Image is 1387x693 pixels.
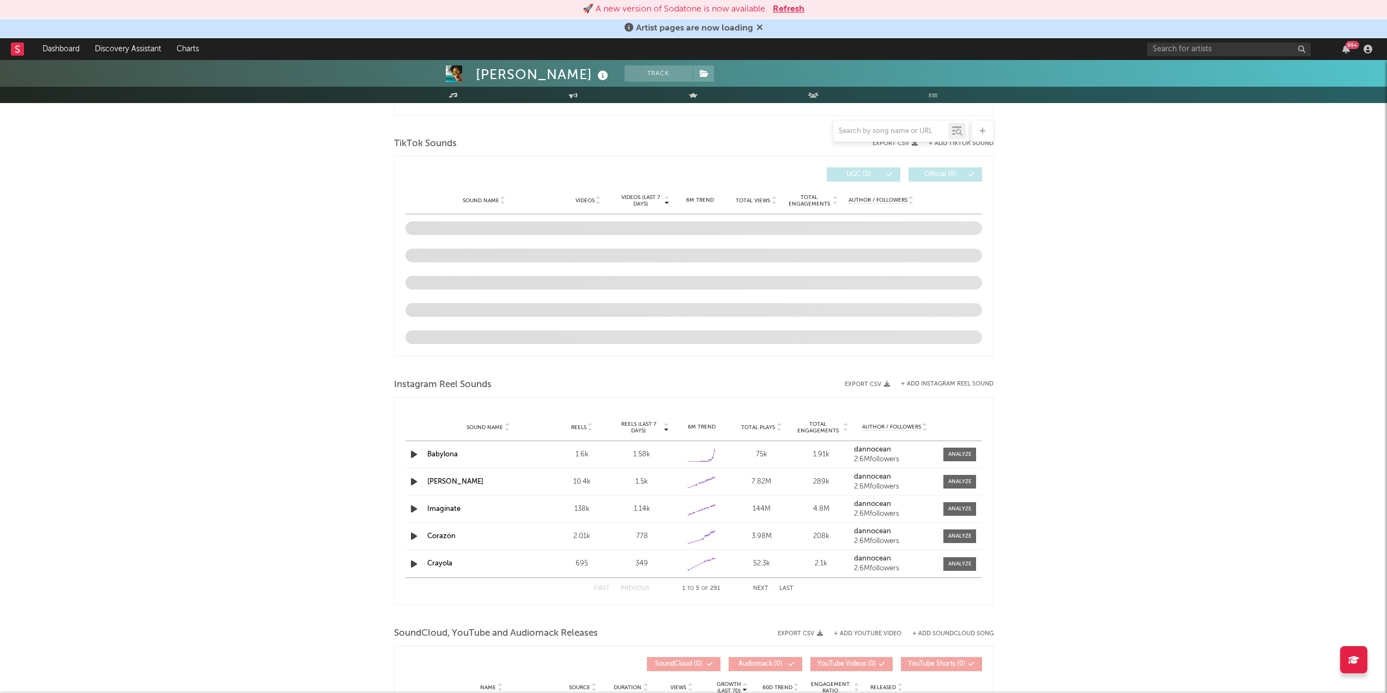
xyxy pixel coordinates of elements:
[854,473,891,480] strong: dannocean
[778,630,823,637] button: Export CSV
[615,531,669,542] div: 778
[834,631,901,637] button: + Add YouTube Video
[890,381,994,387] div: + Add Instagram Reel Sound
[854,565,936,573] div: 2.6M followers
[394,137,457,150] span: TikTok Sounds
[794,449,849,460] div: 1.91k
[854,528,936,535] a: dannocean
[670,684,686,691] span: Views
[794,504,849,515] div: 4.8M
[576,197,595,204] span: Videos
[463,197,499,204] span: Sound Name
[1342,45,1350,53] button: 99+
[849,197,907,204] span: Author / Followers
[854,446,936,454] a: dannocean
[912,631,994,637] button: + Add SoundCloud Song
[615,477,669,487] div: 1.5k
[817,661,866,667] span: YouTube Videos
[854,555,891,562] strong: dannocean
[854,483,936,491] div: 2.6M followers
[1346,41,1359,49] div: 99 +
[901,631,994,637] button: + Add SoundCloud Song
[615,421,663,434] span: Reels (last 7 days)
[427,451,458,458] a: Babylona
[734,449,789,460] div: 75k
[671,582,731,595] div: 1 5 291
[734,531,789,542] div: 3.98M
[794,477,849,487] div: 289k
[787,194,831,207] span: Total Engagements
[467,424,503,431] span: Sound Name
[614,684,641,691] span: Duration
[675,196,725,204] div: 6M Trend
[854,501,891,508] strong: dannocean
[908,661,955,667] span: YouTube Shorts
[741,424,775,431] span: Total Plays
[555,558,609,569] div: 695
[854,473,936,481] a: dannocean
[736,197,770,204] span: Total Views
[1147,43,1311,56] input: Search for artists
[794,558,849,569] div: 2.1k
[569,684,590,691] span: Source
[717,681,741,688] p: Growth
[621,586,650,592] button: Previous
[571,424,586,431] span: Reels
[794,531,849,542] div: 208k
[734,477,789,487] div: 7.82M
[908,167,982,182] button: Official(0)
[647,657,720,671] button: SoundCloud(0)
[929,141,994,147] button: + Add TikTok Sound
[908,661,966,667] span: ( 0 )
[427,560,452,567] a: Crayola
[476,65,611,83] div: [PERSON_NAME]
[625,65,693,82] button: Track
[734,558,789,569] div: 52.3k
[480,684,496,691] span: Name
[827,167,900,182] button: UGC(0)
[35,38,87,60] a: Dashboard
[555,504,609,515] div: 138k
[736,661,786,667] span: ( 0 )
[823,631,901,637] div: + Add YouTube Video
[845,381,890,388] button: Export CSV
[854,528,891,535] strong: dannocean
[619,194,663,207] span: Videos (last 7 days)
[854,555,936,563] a: dannocean
[834,171,884,178] span: UGC ( 0 )
[873,140,918,147] button: Export CSV
[555,531,609,542] div: 2.01k
[427,505,461,513] a: Imagínate
[594,586,610,592] button: First
[854,538,936,545] div: 2.6M followers
[394,378,492,391] span: Instagram Reel Sounds
[779,586,794,592] button: Last
[862,424,921,431] span: Author / Followers
[833,127,948,136] input: Search by song name or URL
[854,501,936,508] a: dannocean
[762,684,792,691] span: 60D Trend
[854,456,936,463] div: 2.6M followers
[655,661,692,667] span: SoundCloud
[427,478,483,485] a: [PERSON_NAME]
[583,3,767,16] div: 🚀 A new version of Sodatone is now available.
[615,504,669,515] div: 1.14k
[817,661,876,667] span: ( 0 )
[654,661,704,667] span: ( 0 )
[901,381,994,387] button: + Add Instagram Reel Sound
[687,586,694,591] span: to
[810,657,893,671] button: YouTube Videos(0)
[675,423,729,431] div: 6M Trend
[394,627,598,640] span: SoundCloud, YouTube and Audiomack Releases
[555,449,609,460] div: 1.6k
[756,24,763,33] span: Dismiss
[753,586,768,592] button: Next
[918,141,994,147] button: + Add TikTok Sound
[427,533,456,540] a: Corazón
[555,477,609,487] div: 10.4k
[854,510,936,518] div: 2.6M followers
[615,449,669,460] div: 1.58k
[734,504,789,515] div: 144M
[701,586,708,591] span: of
[870,684,896,691] span: Released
